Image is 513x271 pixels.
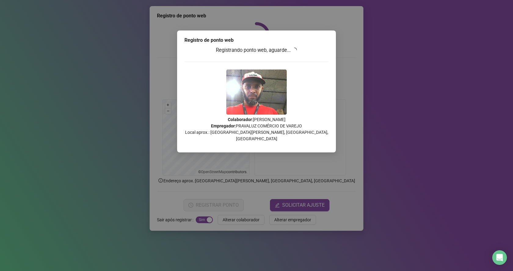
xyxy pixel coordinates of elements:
[184,37,329,44] div: Registro de ponto web
[492,250,507,265] div: Open Intercom Messenger
[228,117,252,122] strong: Colaborador
[292,47,297,53] span: loading
[226,70,287,115] img: 2Q==
[184,46,329,54] h3: Registrando ponto web, aguarde...
[211,123,235,128] strong: Empregador
[184,116,329,142] p: : [PERSON_NAME] : PRAVALUZ COMÉRCIO DE VAREJO Local aprox.: [GEOGRAPHIC_DATA][PERSON_NAME], [GEOG...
